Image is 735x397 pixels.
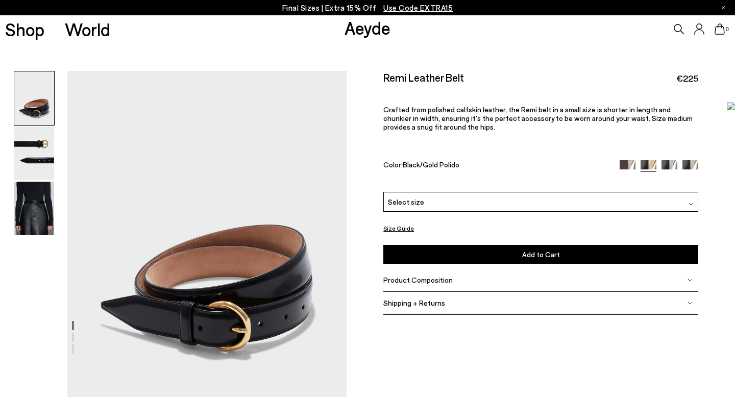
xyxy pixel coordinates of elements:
[383,105,693,131] span: Crafted from polished calfskin leather, the Remi belt in a small size is shorter in length and ch...
[345,17,390,38] a: Aeyde
[688,301,693,306] img: svg%3E
[689,202,694,207] img: svg%3E
[383,299,445,307] span: Shipping + Returns
[65,20,110,38] a: World
[715,23,725,35] a: 0
[383,3,453,12] span: Navigate to /collections/ss25-final-sizes
[14,182,54,235] img: Remi Leather Belt - Image 3
[688,278,693,283] img: svg%3E
[522,250,560,259] span: Add to Cart
[282,2,453,14] p: Final Sizes | Extra 15% Off
[383,222,414,235] button: Size Guide
[5,20,44,38] a: Shop
[13,43,735,71] nav: breadcrumb
[383,245,698,264] button: Add to Cart
[725,27,730,32] span: 0
[14,71,54,125] img: Remi Leather Belt - Image 1
[403,160,459,169] span: Black/Gold Polido
[14,127,54,180] img: Remi Leather Belt - Image 2
[388,196,424,207] span: Select size
[383,160,609,172] div: Color:
[676,72,698,85] span: €225
[383,71,464,84] h2: Remi Leather Belt
[383,276,453,284] span: Product Composition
